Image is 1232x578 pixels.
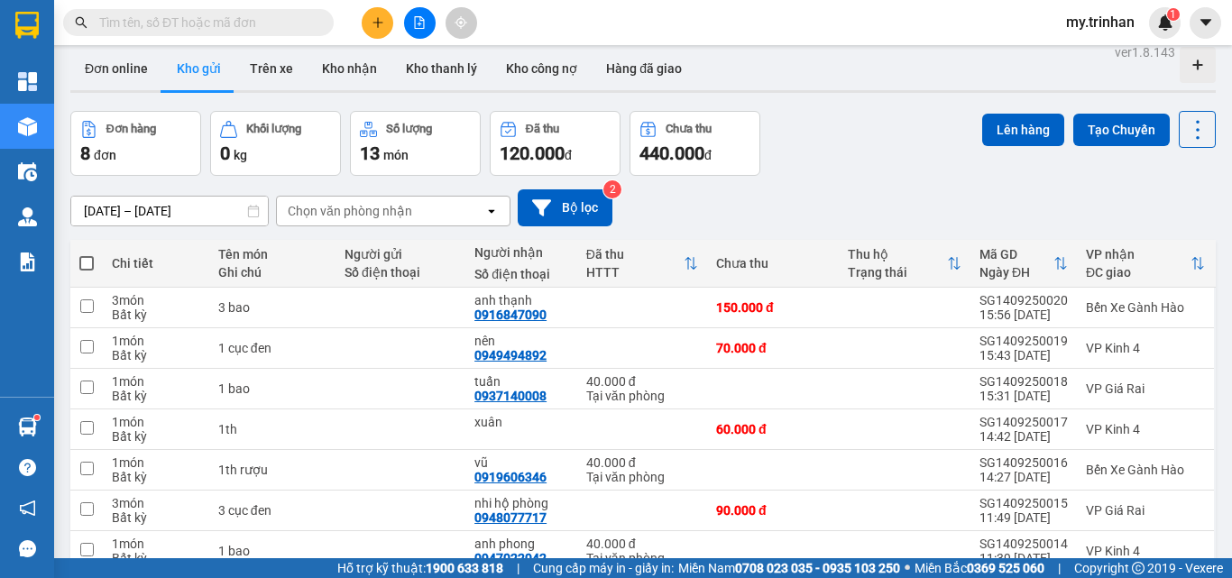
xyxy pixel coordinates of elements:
[18,207,37,226] img: warehouse-icon
[586,455,698,470] div: 40.000 đ
[112,307,200,322] div: Bất kỳ
[1086,247,1191,261] div: VP nhận
[492,47,592,90] button: Kho công nợ
[210,111,341,176] button: Khối lượng0kg
[71,197,268,225] input: Select a date range.
[586,265,684,280] div: HTTT
[1180,47,1216,83] div: Tạo kho hàng mới
[474,307,547,322] div: 0916847090
[383,148,409,162] span: món
[220,142,230,164] span: 0
[586,537,698,551] div: 40.000 đ
[70,111,201,176] button: Đơn hàng8đơn
[345,247,456,261] div: Người gửi
[517,558,519,578] span: |
[586,470,698,484] div: Tại văn phòng
[99,13,312,32] input: Tìm tên, số ĐT hoặc mã đơn
[80,142,90,164] span: 8
[1086,265,1191,280] div: ĐC giao
[639,142,704,164] span: 440.000
[104,43,118,58] span: environment
[474,348,547,362] div: 0949494892
[1058,558,1061,578] span: |
[8,40,344,85] li: [STREET_ADDRESS][PERSON_NAME]
[586,374,698,389] div: 40.000 đ
[34,415,40,420] sup: 1
[839,240,970,288] th: Toggle SortBy
[112,256,200,271] div: Chi tiết
[970,240,1077,288] th: Toggle SortBy
[630,111,760,176] button: Chưa thu440.000đ
[979,470,1068,484] div: 14:27 [DATE]
[474,245,568,260] div: Người nhận
[446,7,477,39] button: aim
[345,265,456,280] div: Số điện thoại
[982,114,1064,146] button: Lên hàng
[979,247,1053,261] div: Mã GD
[404,7,436,39] button: file-add
[484,204,499,218] svg: open
[18,417,37,436] img: warehouse-icon
[350,111,481,176] button: Số lượng13món
[104,12,195,34] b: TRÍ NHÂN
[716,341,830,355] div: 70.000 đ
[979,510,1068,525] div: 11:49 [DATE]
[526,123,559,135] div: Đã thu
[112,496,200,510] div: 3 món
[586,247,684,261] div: Đã thu
[1170,8,1176,21] span: 1
[474,496,568,510] div: nhi hộ phòng
[218,300,326,315] div: 3 bao
[979,389,1068,403] div: 15:31 [DATE]
[94,148,116,162] span: đơn
[18,162,37,181] img: warehouse-icon
[1086,544,1205,558] div: VP Kinh 4
[735,561,900,575] strong: 0708 023 035 - 0935 103 250
[426,561,503,575] strong: 1900 633 818
[112,455,200,470] div: 1 món
[413,16,426,29] span: file-add
[1167,8,1180,21] sup: 1
[218,463,326,477] div: 1th rượu
[218,247,326,261] div: Tên món
[112,389,200,403] div: Bất kỳ
[455,16,467,29] span: aim
[112,429,200,444] div: Bất kỳ
[474,374,568,389] div: tuấn
[848,247,947,261] div: Thu hộ
[915,558,1044,578] span: Miền Bắc
[372,16,384,29] span: plus
[979,551,1068,565] div: 11:39 [DATE]
[218,341,326,355] div: 1 cục đen
[474,293,568,307] div: anh thạnh
[18,72,37,91] img: dashboard-icon
[678,558,900,578] span: Miền Nam
[308,47,391,90] button: Kho nhận
[979,537,1068,551] div: SG1409250014
[234,148,247,162] span: kg
[716,422,830,436] div: 60.000 đ
[1086,381,1205,396] div: VP Giá Rai
[15,12,39,39] img: logo-vxr
[218,544,326,558] div: 1 bao
[474,415,568,429] div: xuân
[362,7,393,39] button: plus
[104,88,118,103] span: phone
[112,470,200,484] div: Bất kỳ
[533,558,674,578] span: Cung cấp máy in - giấy in:
[603,180,621,198] sup: 2
[1086,463,1205,477] div: Bến Xe Gành Hào
[18,117,37,136] img: warehouse-icon
[979,348,1068,362] div: 15:43 [DATE]
[979,429,1068,444] div: 14:42 [DATE]
[565,148,572,162] span: đ
[19,500,36,517] span: notification
[592,47,696,90] button: Hàng đã giao
[979,265,1053,280] div: Ngày ĐH
[716,503,830,518] div: 90.000 đ
[490,111,621,176] button: Đã thu120.000đ
[112,551,200,565] div: Bất kỳ
[112,510,200,525] div: Bất kỳ
[1052,11,1149,33] span: my.trinhan
[1077,240,1214,288] th: Toggle SortBy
